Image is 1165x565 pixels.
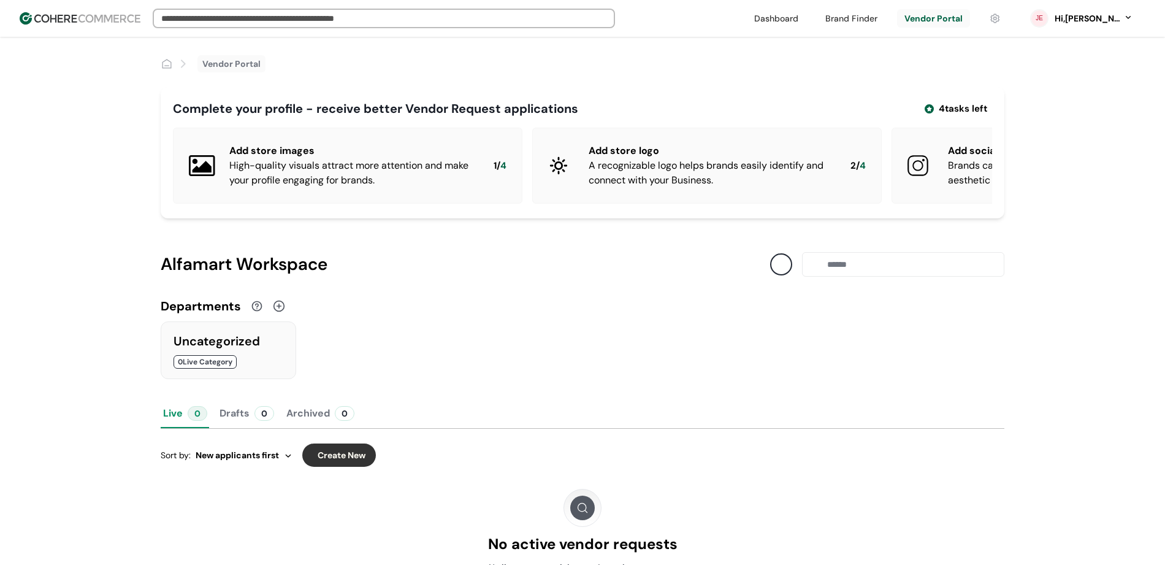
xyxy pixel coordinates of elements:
div: 0 [254,406,274,421]
div: No active vendor requests [488,533,678,555]
div: A recognizable logo helps brands easily identify and connect with your Business. [589,158,831,188]
span: / [856,159,860,173]
button: Drafts [217,399,277,428]
div: High-quality visuals attract more attention and make your profile engaging for brands. [229,158,474,188]
div: Departments [161,297,241,315]
span: 1 [494,159,497,173]
div: Alfamart Workspace [161,252,770,277]
button: Archived [284,399,357,428]
span: 2 [850,159,856,173]
div: Add store logo [589,144,831,158]
button: Hi,[PERSON_NAME] [1053,12,1133,25]
div: Hi, [PERSON_NAME] [1053,12,1121,25]
img: Cohere Logo [20,12,140,25]
button: Live [161,399,210,428]
div: Add store images [229,144,474,158]
span: New applicants first [196,449,279,462]
span: / [497,159,500,173]
svg: 0 percent [1030,9,1048,28]
span: 4 [500,159,506,173]
a: Vendor Portal [202,58,261,71]
button: Create New [302,444,376,467]
div: Complete your profile - receive better Vendor Request applications [173,99,578,118]
div: 0 [335,406,354,421]
div: Sort by: [161,449,292,462]
span: 4 tasks left [939,102,987,116]
span: 4 [860,159,866,173]
nav: breadcrumb [161,55,265,72]
div: 0 [188,406,207,421]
